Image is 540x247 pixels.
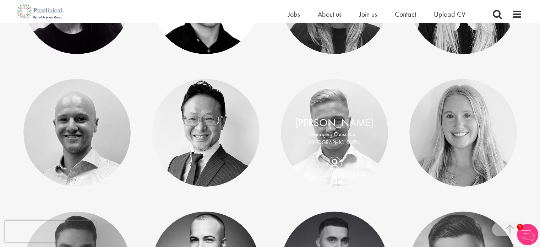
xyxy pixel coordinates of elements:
img: Chatbot [517,224,538,245]
a: Join us [359,10,377,19]
a: Upload CV [434,10,465,19]
span: 1 [517,224,523,230]
a: About us [318,10,342,19]
a: [PERSON_NAME] [295,116,373,129]
iframe: reCAPTCHA [5,221,96,242]
p: Managing Consultant - [GEOGRAPHIC_DATA] [288,130,381,147]
a: Contact [395,10,416,19]
a: Jobs [288,10,300,19]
